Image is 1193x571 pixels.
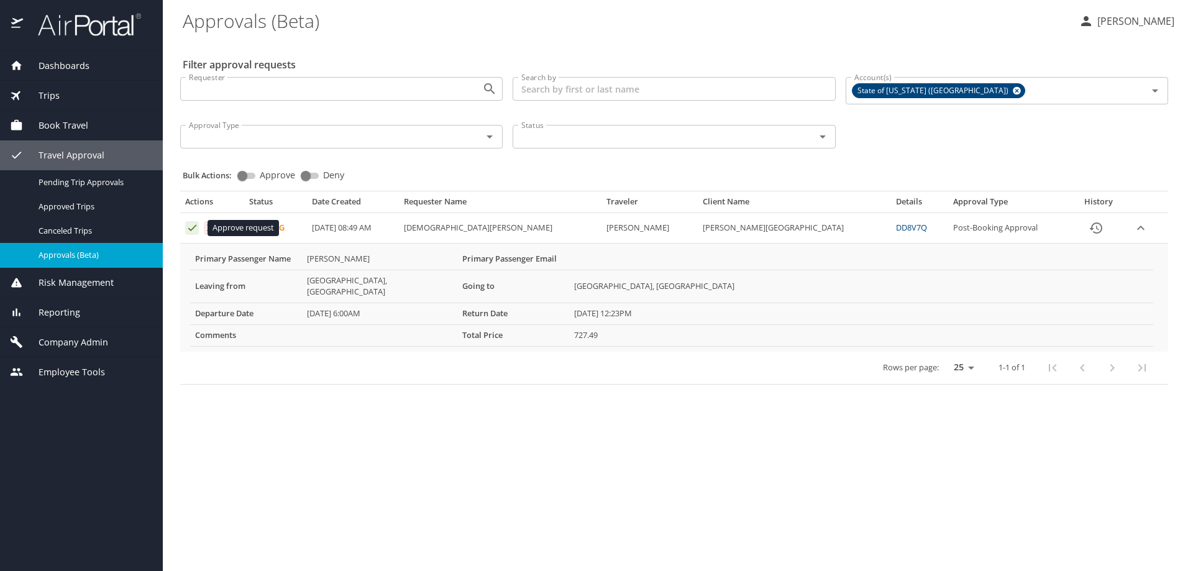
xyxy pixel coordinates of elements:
p: Rows per page: [883,363,939,372]
span: Dashboards [23,59,89,73]
table: Approval table [180,196,1168,384]
td: [GEOGRAPHIC_DATA], [GEOGRAPHIC_DATA] [569,270,1153,303]
td: Post-Booking Approval [948,213,1071,244]
th: Primary Passenger Email [457,249,569,270]
button: expand row [1131,219,1150,237]
span: Risk Management [23,276,114,290]
table: More info for approvals [190,249,1153,347]
a: DD8V7Q [896,222,927,233]
span: Reporting [23,306,80,319]
td: [GEOGRAPHIC_DATA], [GEOGRAPHIC_DATA] [302,270,457,303]
th: History [1071,196,1127,212]
p: Bulk Actions: [183,170,242,181]
span: Company Admin [23,336,108,349]
button: [PERSON_NAME] [1074,10,1179,32]
th: Comments [190,324,302,346]
td: [DATE] 12:23PM [569,303,1153,324]
th: Leaving from [190,270,302,303]
img: icon-airportal.png [11,12,24,37]
div: State of [US_STATE] ([GEOGRAPHIC_DATA]) [852,83,1025,98]
th: Return Date [457,303,569,324]
span: Travel Approval [23,148,104,162]
p: [PERSON_NAME] [1094,14,1174,29]
span: Book Travel [23,119,88,132]
th: Details [891,196,948,212]
th: Approval Type [948,196,1071,212]
th: Requester Name [399,196,601,212]
td: 727.49 [569,324,1153,346]
td: [DATE] 08:49 AM [307,213,400,244]
td: [DATE] 6:00AM [302,303,457,324]
th: Client Name [698,196,891,212]
h2: Filter approval requests [183,55,296,75]
th: Departure Date [190,303,302,324]
td: [DEMOGRAPHIC_DATA][PERSON_NAME] [399,213,601,244]
th: Actions [180,196,244,212]
th: Total Price [457,324,569,346]
select: rows per page [944,358,979,377]
span: Approve [260,171,295,180]
input: Search by first or last name [513,77,835,101]
h1: Approvals (Beta) [183,1,1069,40]
span: Deny [323,171,344,180]
span: Canceled Trips [39,225,148,237]
button: History [1081,213,1111,243]
td: [PERSON_NAME][GEOGRAPHIC_DATA] [698,213,891,244]
td: [PERSON_NAME] [601,213,698,244]
img: airportal-logo.png [24,12,141,37]
span: Trips [23,89,60,103]
th: Primary Passenger Name [190,249,302,270]
th: Status [244,196,306,212]
button: Deny request [204,221,217,235]
p: 1-1 of 1 [999,363,1025,372]
button: Open [1146,82,1164,99]
td: [PERSON_NAME] [302,249,457,270]
td: Pending [244,213,306,244]
span: State of [US_STATE] ([GEOGRAPHIC_DATA]) [852,85,1016,98]
span: Pending Trip Approvals [39,176,148,188]
button: Open [481,128,498,145]
button: Open [814,128,831,145]
span: Approvals (Beta) [39,249,148,261]
th: Date Created [307,196,400,212]
th: Going to [457,270,569,303]
span: Employee Tools [23,365,105,379]
span: Approved Trips [39,201,148,212]
th: Traveler [601,196,698,212]
button: Open [481,80,498,98]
